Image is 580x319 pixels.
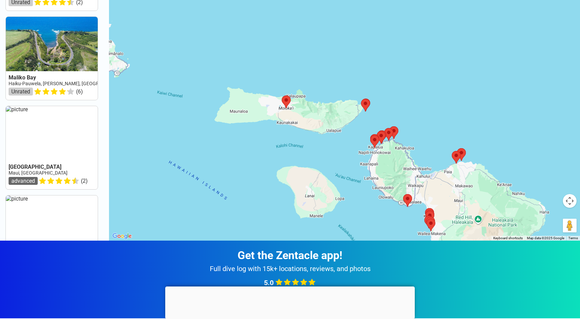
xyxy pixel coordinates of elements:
[111,232,133,241] a: Open this area in Google Maps (opens a new window)
[264,279,274,287] span: 5.0
[493,236,523,241] button: Keyboard shortcuts
[527,236,564,240] span: Map data ©2025 Google
[563,219,577,232] button: Drag Pegman onto the map to open Street View
[8,249,572,262] div: Get the Zentacle app!
[165,286,415,317] iframe: Advertisement
[568,236,578,240] a: Terms (opens in new tab)
[111,232,133,241] img: Google
[563,194,577,208] button: Map camera controls
[9,170,68,176] a: Maui, [GEOGRAPHIC_DATA]
[8,265,572,273] div: Full dive log with 15k+ locations, reviews, and photos
[9,81,128,86] a: Haiku-Pauwela, [PERSON_NAME], [GEOGRAPHIC_DATA]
